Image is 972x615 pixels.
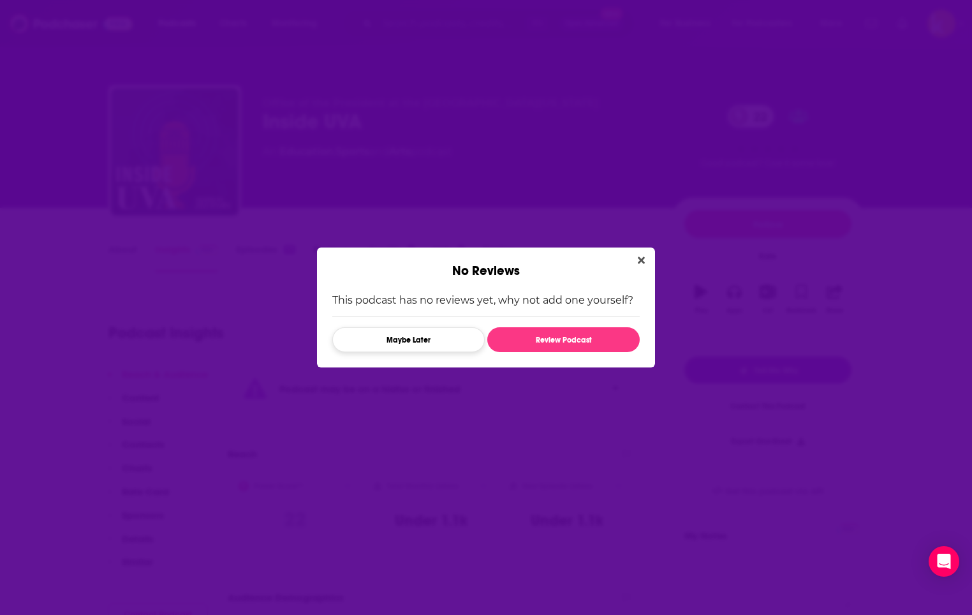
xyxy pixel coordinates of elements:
[929,546,959,577] div: Open Intercom Messenger
[332,327,485,352] button: Maybe Later
[487,327,640,352] button: Review Podcast
[317,248,655,279] div: No Reviews
[633,253,650,269] button: Close
[332,294,640,306] p: This podcast has no reviews yet, why not add one yourself?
